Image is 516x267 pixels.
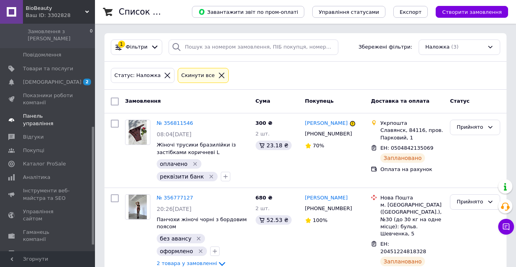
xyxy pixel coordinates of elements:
a: 2 товара у замовленні [157,260,227,266]
span: 08:04[DATE] [157,131,192,137]
h1: Список замовлень [119,7,199,17]
button: Експорт [393,6,428,18]
div: м. [GEOGRAPHIC_DATA] ([GEOGRAPHIC_DATA].), №30 (до 30 кг на одне місце): бульв. Шевченка, 5 [380,201,444,237]
div: 52.53 ₴ [256,215,292,225]
a: № 356777127 [157,195,193,201]
span: 70% [313,143,324,149]
span: Аналітика [23,174,50,181]
a: Створити замовлення [428,9,508,15]
span: Управління сайтом [23,208,73,222]
div: Заплановано [380,257,425,266]
a: [PERSON_NAME] [305,120,348,127]
img: Фото товару [129,120,147,145]
span: (3) [451,44,458,50]
span: Фільтри [126,43,148,51]
a: Фото товару [125,194,150,220]
div: Прийнято [457,198,484,206]
span: 300 ₴ [256,120,273,126]
div: Укрпошта [380,120,444,127]
a: [PERSON_NAME] [305,194,348,202]
a: Панчохи жіночі чорні з бордовим поясом [157,216,247,230]
span: Маркет [23,250,43,257]
span: Управління статусами [319,9,379,15]
span: Покупець [305,98,334,104]
span: 2 [83,79,91,85]
div: 1 [118,41,125,48]
img: Фото товару [129,195,147,219]
span: Наложка [425,43,450,51]
a: Фото товару [125,120,150,145]
span: Замовлення з [PERSON_NAME] [28,28,90,42]
input: Пошук за номером замовлення, ПІБ покупця, номером телефону, Email, номером накладної [169,39,338,55]
svg: Видалити мітку [195,235,202,242]
span: Відгуки [23,133,44,141]
span: Товари та послуги [23,65,73,72]
div: [PHONE_NUMBER] [304,203,354,214]
span: [DEMOGRAPHIC_DATA] [23,79,82,86]
div: Прийнято [457,123,484,132]
span: Каталог ProSale [23,160,66,167]
span: BioBeauty [26,5,85,12]
svg: Видалити мітку [197,248,204,254]
span: 100% [313,217,328,223]
a: № 356811546 [157,120,193,126]
div: Заплановано [380,153,425,163]
div: [PHONE_NUMBER] [304,129,354,139]
button: Завантажити звіт по пром-оплаті [192,6,304,18]
button: Створити замовлення [436,6,508,18]
span: реквізити банк [160,173,204,180]
span: Cума [256,98,270,104]
span: Гаманець компанії [23,229,73,243]
div: Славянск, 84116, пров. Парковий, 1 [380,127,444,141]
span: оплачено [160,161,188,167]
div: Cкинути все [180,71,216,80]
button: Чат з покупцем [498,219,514,235]
span: Статус [450,98,470,104]
div: Оплата на рахунок [380,166,444,173]
span: Панель управління [23,113,73,127]
span: 680 ₴ [256,195,273,201]
span: 2 шт. [256,205,270,211]
span: без авансу [160,235,192,242]
span: Повідомлення [23,51,61,58]
span: Збережені фільтри: [359,43,412,51]
span: Замовлення [125,98,161,104]
span: Створити замовлення [442,9,502,15]
div: 23.18 ₴ [256,141,292,150]
span: 0 [90,28,93,42]
div: Статус: Наложка [113,71,162,80]
span: 20:26[DATE] [157,206,192,212]
span: Інструменти веб-майстра та SEO [23,187,73,201]
svg: Видалити мітку [208,173,214,180]
span: 2 шт. [256,131,270,137]
span: 2 товара у замовленні [157,261,217,267]
svg: Видалити мітку [192,161,198,167]
span: Експорт [400,9,422,15]
span: оформлено [160,248,193,254]
div: Ваш ID: 3302828 [26,12,95,19]
span: Завантажити звіт по пром-оплаті [198,8,298,15]
span: ЕН: 0504842135069 [380,145,433,151]
a: Жіночі трусики бразилійки із застібками коричневі L [157,142,236,155]
span: ЕН: 20451224818328 [380,241,426,254]
button: Управління статусами [312,6,385,18]
span: Доставка та оплата [371,98,429,104]
span: Показники роботи компанії [23,92,73,106]
span: Покупці [23,147,44,154]
div: Нова Пошта [380,194,444,201]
